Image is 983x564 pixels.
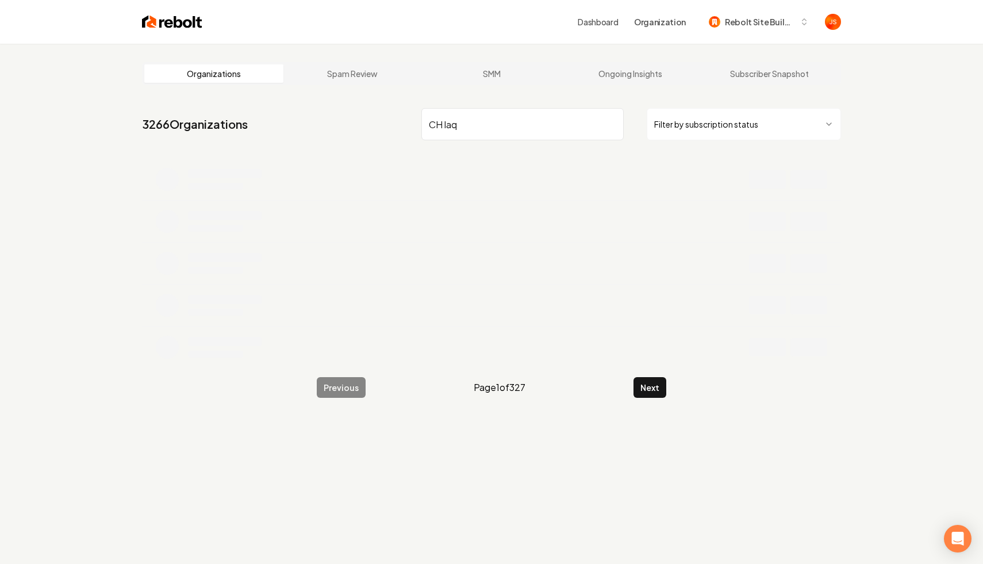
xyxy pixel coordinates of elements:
input: Search by name or ID [421,108,624,140]
a: Organizations [144,64,283,83]
a: Spam Review [283,64,423,83]
img: Rebolt Logo [142,14,202,30]
button: Next [633,377,666,398]
div: Open Intercom Messenger [944,525,972,553]
a: Dashboard [578,16,618,28]
button: Organization [627,11,693,32]
button: Open user button [825,14,841,30]
img: James Shamoun [825,14,841,30]
a: 3266Organizations [142,116,248,132]
a: Ongoing Insights [561,64,700,83]
span: Page 1 of 327 [474,381,525,394]
a: SMM [422,64,561,83]
a: Subscriber Snapshot [700,64,839,83]
img: Rebolt Site Builder [709,16,720,28]
span: Rebolt Site Builder [725,16,795,28]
